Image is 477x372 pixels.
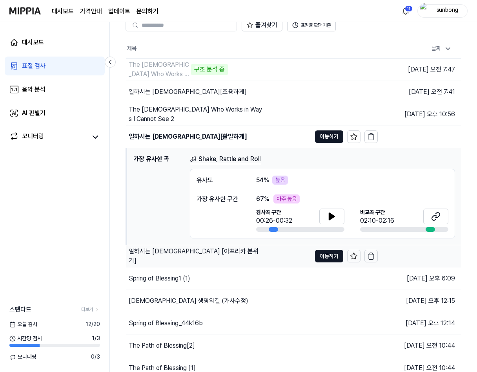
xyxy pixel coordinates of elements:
span: 0 / 3 [91,353,100,361]
div: 가장 유사한 구간 [197,194,240,204]
div: 날짜 [428,42,455,55]
span: 시간당 검사 [9,335,42,343]
div: The [DEMOGRAPHIC_DATA] Who Works in Ways I Cannot See 1 [129,60,189,79]
div: 일하시는 [DEMOGRAPHIC_DATA][활발하게] [129,132,247,141]
div: 구조 분석 중 [191,64,228,75]
td: [DATE] 오후 12:15 [378,290,462,312]
a: 문의하기 [137,7,158,16]
a: 대시보드 [5,33,105,52]
div: The [DEMOGRAPHIC_DATA] Who Works in Ways I Cannot See 2 [129,105,264,124]
a: 표절 검사 [5,57,105,75]
div: 표절 검사 [22,61,46,71]
a: 대시보드 [52,7,74,16]
a: AI 판별기 [5,104,105,123]
button: 즐겨찾기 [242,19,282,31]
span: 검사곡 구간 [256,209,292,216]
td: [DATE] 오전 10:44 [378,335,462,357]
a: 더보기 [81,306,100,313]
td: [DATE] 오전 7:47 [378,58,462,81]
div: 대시보드 [22,38,44,47]
td: [DATE] 오후 12:14 [378,312,462,335]
button: profilesunbong [417,4,468,18]
td: [DATE] 오후 6:09 [378,268,462,290]
div: Spring of Blessing_44k16b [129,319,203,328]
div: The Path of Blessing[2] [129,341,195,350]
img: profile [420,3,430,19]
div: 11 [405,5,413,12]
a: Shake, Rattle and Roll [190,154,261,164]
button: 알림11 [399,5,412,17]
span: 67 % [256,194,269,204]
td: [DATE] 오후 10:48 [378,245,462,268]
div: 일하시는 [DEMOGRAPHIC_DATA][조용하게] [129,87,247,97]
div: 모니터링 [22,132,44,143]
button: 가격안내 [80,7,102,16]
span: 1 / 3 [92,335,100,343]
img: 알림 [401,6,410,16]
button: 이동하기 [315,130,343,143]
td: [DATE] 오후 10:56 [378,103,462,125]
div: 높음 [272,176,288,185]
span: 오늘 검사 [9,321,37,328]
th: 제목 [126,39,378,58]
div: 아주 높음 [273,194,300,204]
div: 00:26-00:32 [256,216,292,225]
div: [DEMOGRAPHIC_DATA] 생명의길 (가사수정) [129,296,248,306]
td: [DATE] 오후 10:53 [378,125,462,148]
div: AI 판별기 [22,108,46,118]
div: 02:10-02:16 [360,216,394,225]
button: 이동하기 [315,250,343,262]
a: 업데이트 [108,7,130,16]
a: 음악 분석 [5,80,105,99]
button: 표절률 판단 기준 [287,19,336,31]
h1: 가장 유사한 곡 [133,154,184,239]
div: Spring of Blessing1 (1) [129,274,190,283]
span: 모니터링 [9,353,36,361]
span: 스탠다드 [9,305,31,314]
td: [DATE] 오전 7:41 [378,81,462,103]
span: 12 / 20 [86,321,100,328]
a: 모니터링 [9,132,87,143]
span: 비교곡 구간 [360,209,394,216]
div: 유사도 [197,176,240,185]
div: sunbong [432,6,462,15]
div: 음악 분석 [22,85,46,94]
span: 54 % [256,176,269,185]
div: 일하시는 [DEMOGRAPHIC_DATA] [아프리카 분위기] [129,247,264,266]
